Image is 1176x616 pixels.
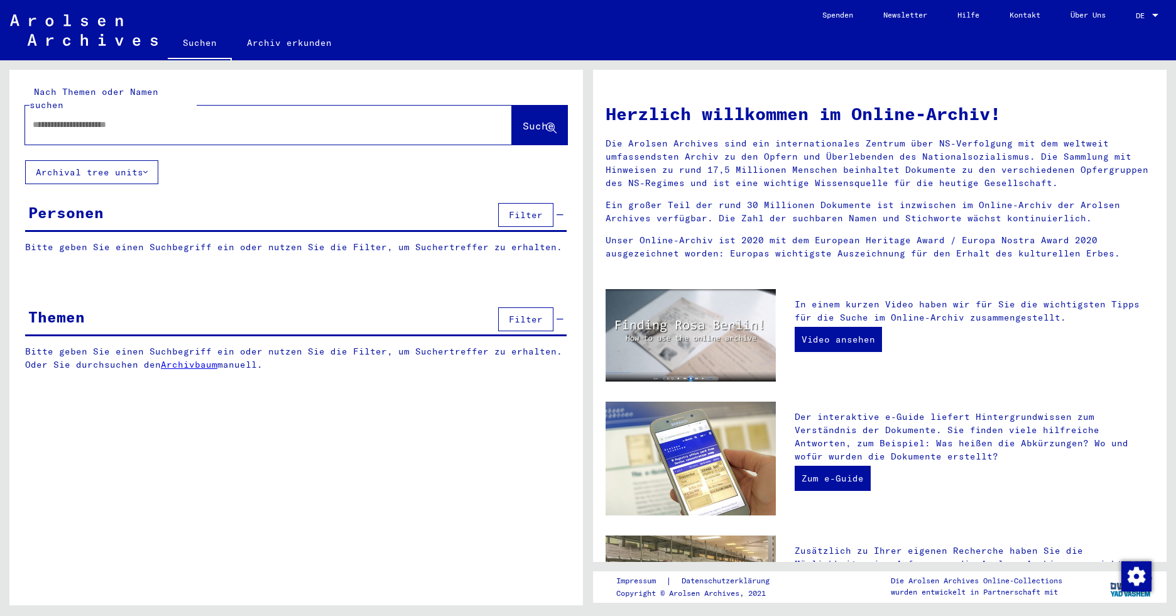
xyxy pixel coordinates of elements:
h1: Herzlich willkommen im Online-Archiv! [606,101,1154,127]
mat-label: Nach Themen oder Namen suchen [30,86,158,111]
button: Filter [498,307,553,331]
a: Zum e-Guide [795,466,871,491]
img: Zustimmung ändern [1121,561,1151,591]
div: Personen [28,201,104,224]
span: Filter [509,209,543,221]
a: Impressum [616,575,666,588]
img: yv_logo.png [1108,571,1155,602]
button: Suche [512,106,567,145]
div: Zustimmung ändern [1121,561,1151,591]
img: video.jpg [606,289,776,382]
p: In einem kurzen Video haben wir für Sie die wichtigsten Tipps für die Suche im Online-Archiv zusa... [795,298,1154,324]
img: Arolsen_neg.svg [10,14,158,46]
p: Copyright © Arolsen Archives, 2021 [616,588,785,599]
button: Archival tree units [25,160,158,184]
p: Ein großer Teil der rund 30 Millionen Dokumente ist inzwischen im Online-Archiv der Arolsen Archi... [606,199,1154,225]
span: DE [1136,11,1150,20]
div: | [616,575,785,588]
a: Archiv erkunden [232,28,347,58]
p: Zusätzlich zu Ihrer eigenen Recherche haben Sie die Möglichkeit, eine Anfrage an die Arolsen Arch... [795,544,1154,597]
p: wurden entwickelt in Partnerschaft mit [891,586,1062,598]
a: Datenschutzerklärung [672,575,785,588]
p: Bitte geben Sie einen Suchbegriff ein oder nutzen Sie die Filter, um Suchertreffer zu erhalten. O... [25,345,567,371]
img: eguide.jpg [606,402,776,515]
p: Die Arolsen Archives Online-Collections [891,575,1062,586]
div: Themen [28,305,85,328]
span: Filter [509,314,543,325]
p: Die Arolsen Archives sind ein internationales Zentrum über NS-Verfolgung mit dem weltweit umfasse... [606,137,1154,190]
a: Video ansehen [795,327,882,352]
button: Filter [498,203,553,227]
p: Unser Online-Archiv ist 2020 mit dem European Heritage Award / Europa Nostra Award 2020 ausgezeic... [606,234,1154,260]
p: Bitte geben Sie einen Suchbegriff ein oder nutzen Sie die Filter, um Suchertreffer zu erhalten. [25,241,567,254]
span: Suche [523,119,554,132]
a: Suchen [168,28,232,60]
a: Archivbaum [161,359,217,370]
p: Der interaktive e-Guide liefert Hintergrundwissen zum Verständnis der Dokumente. Sie finden viele... [795,410,1154,463]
